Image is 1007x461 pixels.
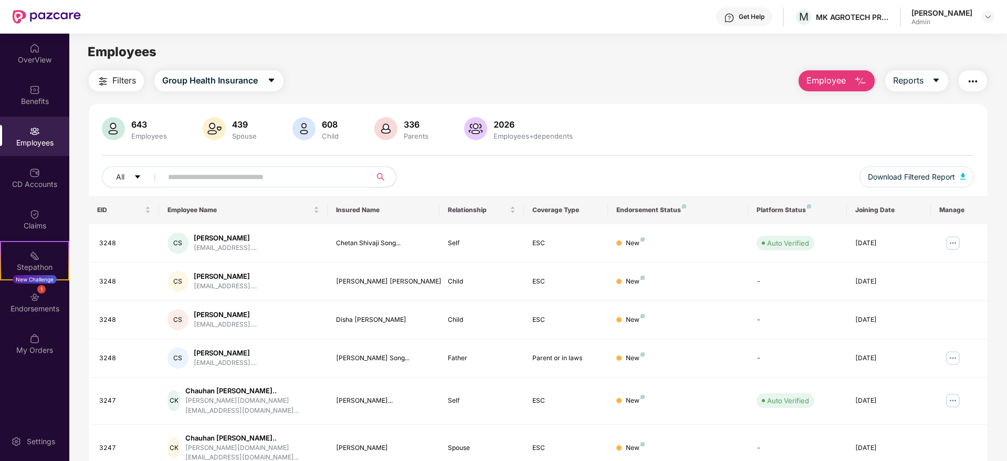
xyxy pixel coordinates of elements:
img: svg+xml;base64,PHN2ZyBpZD0iQ2xhaW0iIHhtbG5zPSJodHRwOi8vd3d3LnczLm9yZy8yMDAwL3N2ZyIgd2lkdGg9IjIwIi... [29,209,40,219]
div: Auto Verified [767,238,809,248]
div: Self [448,238,515,248]
img: manageButton [945,392,961,409]
div: CS [167,233,188,254]
img: svg+xml;base64,PHN2ZyBpZD0iRW5kb3JzZW1lbnRzIiB4bWxucz0iaHR0cDovL3d3dy53My5vcmcvMjAwMC9zdmciIHdpZH... [29,292,40,302]
div: Parents [402,132,431,140]
img: svg+xml;base64,PHN2ZyB4bWxucz0iaHR0cDovL3d3dy53My5vcmcvMjAwMC9zdmciIHdpZHRoPSIyNCIgaGVpZ2h0PSIyNC... [97,75,109,88]
button: Download Filtered Report [859,166,974,187]
img: svg+xml;base64,PHN2ZyB4bWxucz0iaHR0cDovL3d3dy53My5vcmcvMjAwMC9zdmciIHhtbG5zOnhsaW5rPSJodHRwOi8vd3... [464,117,487,140]
div: New [626,238,645,248]
div: [PERSON_NAME] [911,8,972,18]
img: manageButton [945,235,961,252]
div: Stepathon [1,262,68,273]
div: CK [167,390,181,411]
div: Father [448,353,515,363]
th: Insured Name [328,196,440,224]
div: [PERSON_NAME] [194,310,257,320]
div: [DATE] [855,353,922,363]
div: Settings [24,436,58,447]
span: Download Filtered Report [868,171,955,183]
div: [EMAIL_ADDRESS].... [194,320,257,330]
div: ESC [532,443,600,453]
div: Child [448,315,515,325]
div: Child [448,277,515,287]
div: Auto Verified [767,395,809,406]
span: caret-down [134,173,141,182]
div: New [626,353,645,363]
div: Child [320,132,341,140]
div: [DATE] [855,238,922,248]
img: svg+xml;base64,PHN2ZyB4bWxucz0iaHR0cDovL3d3dy53My5vcmcvMjAwMC9zdmciIHdpZHRoPSIyMSIgaGVpZ2h0PSIyMC... [29,250,40,261]
div: [EMAIL_ADDRESS].... [194,358,257,368]
img: manageButton [945,350,961,366]
div: 439 [230,119,259,130]
div: ESC [532,396,600,406]
div: 3248 [99,315,151,325]
div: Get Help [739,13,764,21]
img: svg+xml;base64,PHN2ZyB4bWxucz0iaHR0cDovL3d3dy53My5vcmcvMjAwMC9zdmciIHhtbG5zOnhsaW5rPSJodHRwOi8vd3... [960,173,966,180]
img: svg+xml;base64,PHN2ZyB4bWxucz0iaHR0cDovL3d3dy53My5vcmcvMjAwMC9zdmciIHhtbG5zOnhsaW5rPSJodHRwOi8vd3... [374,117,397,140]
span: Group Health Insurance [162,74,258,87]
th: Employee Name [159,196,328,224]
span: Filters [112,74,136,87]
img: New Pazcare Logo [13,10,81,24]
div: [PERSON_NAME] [PERSON_NAME] [336,277,432,287]
img: svg+xml;base64,PHN2ZyBpZD0iRW1wbG95ZWVzIiB4bWxucz0iaHR0cDovL3d3dy53My5vcmcvMjAwMC9zdmciIHdpZHRoPS... [29,126,40,137]
img: svg+xml;base64,PHN2ZyBpZD0iQmVuZWZpdHMiIHhtbG5zPSJodHRwOi8vd3d3LnczLm9yZy8yMDAwL3N2ZyIgd2lkdGg9Ij... [29,85,40,95]
div: [DATE] [855,315,922,325]
img: svg+xml;base64,PHN2ZyBpZD0iSGVscC0zMngzMiIgeG1sbnM9Imh0dHA6Ly93d3cudzMub3JnLzIwMDAvc3ZnIiB3aWR0aD... [724,13,735,23]
th: Manage [931,196,987,224]
div: [DATE] [855,443,922,453]
img: svg+xml;base64,PHN2ZyB4bWxucz0iaHR0cDovL3d3dy53My5vcmcvMjAwMC9zdmciIHdpZHRoPSI4IiBoZWlnaHQ9IjgiIH... [641,352,645,357]
img: svg+xml;base64,PHN2ZyB4bWxucz0iaHR0cDovL3d3dy53My5vcmcvMjAwMC9zdmciIHdpZHRoPSI4IiBoZWlnaHQ9IjgiIH... [807,204,811,208]
span: Employee Name [167,206,311,214]
img: svg+xml;base64,PHN2ZyB4bWxucz0iaHR0cDovL3d3dy53My5vcmcvMjAwMC9zdmciIHdpZHRoPSI4IiBoZWlnaHQ9IjgiIH... [682,204,686,208]
img: svg+xml;base64,PHN2ZyBpZD0iU2V0dGluZy0yMHgyMCIgeG1sbnM9Imh0dHA6Ly93d3cudzMub3JnLzIwMDAvc3ZnIiB3aW... [11,436,22,447]
img: svg+xml;base64,PHN2ZyB4bWxucz0iaHR0cDovL3d3dy53My5vcmcvMjAwMC9zdmciIHhtbG5zOnhsaW5rPSJodHRwOi8vd3... [292,117,316,140]
span: Employees [88,44,156,59]
span: All [116,171,124,183]
div: Employees [129,132,169,140]
div: 3247 [99,443,151,453]
div: CK [167,437,181,458]
div: New [626,443,645,453]
div: Parent or in laws [532,353,600,363]
div: Chauhan [PERSON_NAME].. [185,386,319,396]
img: svg+xml;base64,PHN2ZyB4bWxucz0iaHR0cDovL3d3dy53My5vcmcvMjAwMC9zdmciIHdpZHRoPSI4IiBoZWlnaHQ9IjgiIH... [641,276,645,280]
div: 3248 [99,353,151,363]
div: 3248 [99,238,151,248]
div: Chauhan [PERSON_NAME].. [185,433,319,443]
span: caret-down [932,76,940,86]
div: 2026 [491,119,575,130]
span: caret-down [267,76,276,86]
span: Employee [806,74,846,87]
div: Self [448,396,515,406]
img: svg+xml;base64,PHN2ZyB4bWxucz0iaHR0cDovL3d3dy53My5vcmcvMjAwMC9zdmciIHdpZHRoPSI4IiBoZWlnaHQ9IjgiIH... [641,442,645,446]
td: - [748,301,846,339]
div: [PERSON_NAME] [194,233,257,243]
div: [EMAIL_ADDRESS].... [194,281,257,291]
img: svg+xml;base64,PHN2ZyB4bWxucz0iaHR0cDovL3d3dy53My5vcmcvMjAwMC9zdmciIHhtbG5zOnhsaW5rPSJodHRwOi8vd3... [854,75,867,88]
div: 3247 [99,396,151,406]
div: [DATE] [855,396,922,406]
div: [PERSON_NAME] Song... [336,353,432,363]
div: Platform Status [757,206,838,214]
span: M [799,11,809,23]
div: [DATE] [855,277,922,287]
button: Filters [89,70,144,91]
span: Relationship [448,206,507,214]
div: [PERSON_NAME][DOMAIN_NAME][EMAIL_ADDRESS][DOMAIN_NAME]... [185,396,319,416]
div: [PERSON_NAME]... [336,396,432,406]
th: Joining Date [847,196,931,224]
th: Relationship [439,196,523,224]
img: svg+xml;base64,PHN2ZyBpZD0iQ0RfQWNjb3VudHMiIGRhdGEtbmFtZT0iQ0QgQWNjb3VudHMiIHhtbG5zPSJodHRwOi8vd3... [29,167,40,178]
div: [PERSON_NAME] [194,271,257,281]
td: - [748,263,846,301]
div: 1 [37,285,46,294]
span: Reports [893,74,924,87]
span: search [370,173,391,181]
div: 643 [129,119,169,130]
div: Chetan Shivaji Song... [336,238,432,248]
div: Admin [911,18,972,26]
div: 3248 [99,277,151,287]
